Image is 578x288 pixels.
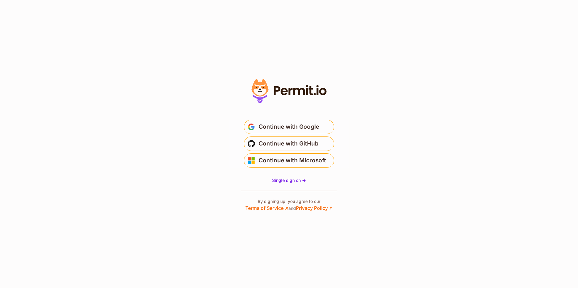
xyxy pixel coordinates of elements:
p: By signing up, you agree to our and [245,198,333,212]
a: Privacy Policy ↗ [296,205,333,211]
button: Continue with Microsoft [244,153,334,168]
span: Continue with Google [259,122,319,132]
button: Continue with Google [244,120,334,134]
span: Continue with Microsoft [259,156,326,165]
a: Terms of Service ↗ [245,205,288,211]
button: Continue with GitHub [244,136,334,151]
a: Single sign on -> [272,177,306,183]
span: Single sign on -> [272,178,306,183]
span: Continue with GitHub [259,139,319,149]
